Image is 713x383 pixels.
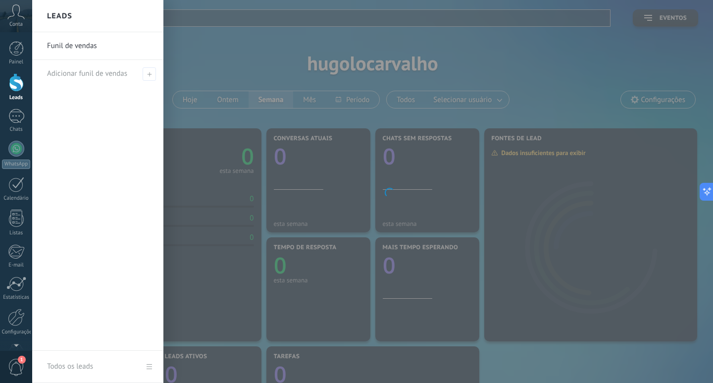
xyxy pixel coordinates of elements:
[2,195,31,202] div: Calendário
[2,59,31,65] div: Painel
[2,262,31,269] div: E-mail
[2,294,31,301] div: Estatísticas
[2,160,30,169] div: WhatsApp
[47,353,93,381] div: Todos os leads
[47,0,72,32] h2: Leads
[47,32,153,60] a: Funil de vendas
[18,356,26,364] span: 1
[2,95,31,101] div: Leads
[143,67,156,81] span: Adicionar funil de vendas
[2,126,31,133] div: Chats
[2,329,31,335] div: Configurações
[47,69,127,78] span: Adicionar funil de vendas
[2,230,31,236] div: Listas
[32,351,163,383] a: Todos os leads
[9,21,23,28] span: Conta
